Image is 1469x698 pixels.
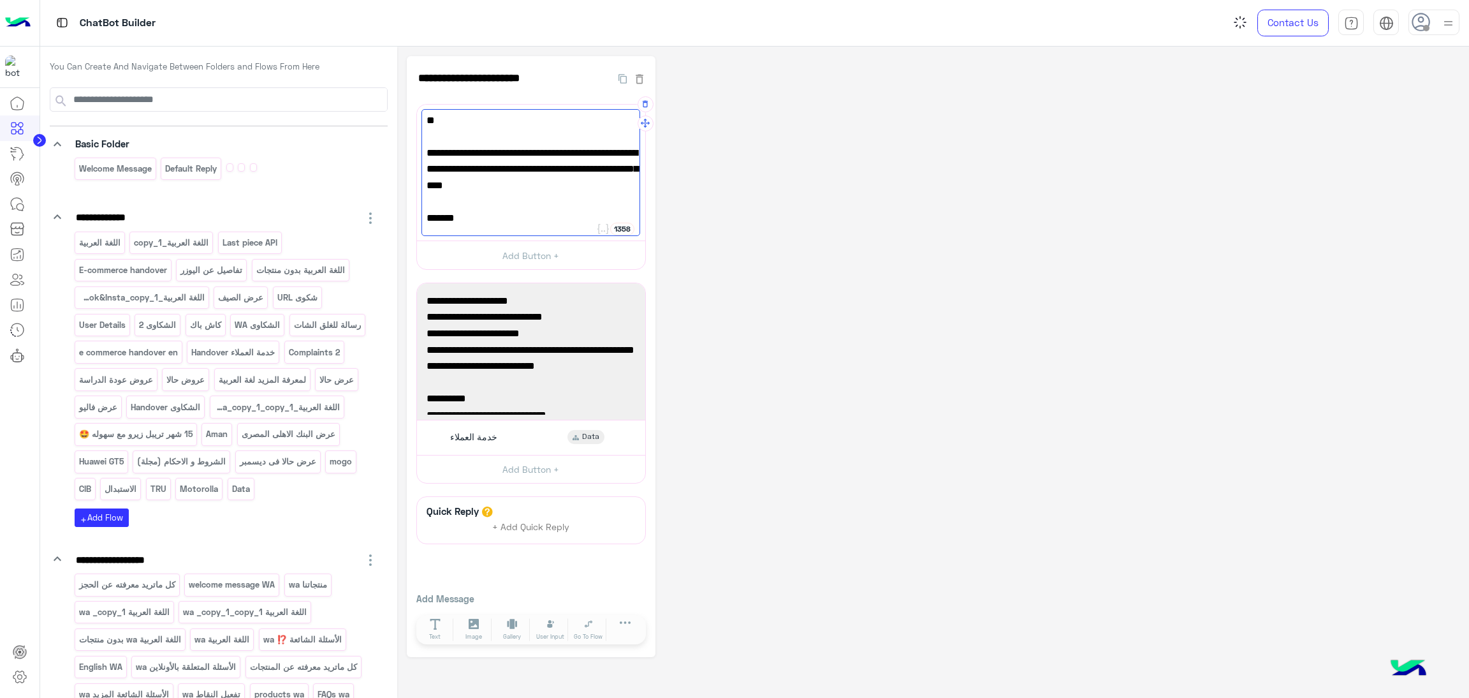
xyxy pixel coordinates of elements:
p: شكوى URL [276,290,318,305]
img: Logo [5,10,31,36]
button: Duplicate Flow [612,71,633,85]
i: keyboard_arrow_down [50,551,65,567]
h6: Quick Reply [423,505,482,517]
span: Go To Flow [574,632,603,641]
div: 1358 [610,223,634,235]
i: keyboard_arrow_down [50,209,65,225]
i: keyboard_arrow_down [50,137,65,152]
p: You Can Create And Navigate Between Folders and Flows From Here [50,61,388,73]
a: Contact Us [1257,10,1329,36]
i: add [80,516,87,524]
p: الاستبدال [104,482,138,496]
p: mogo [329,454,353,469]
p: الأسئلة المتعلقة بالأونلاين wa [135,660,237,674]
p: CIB [78,482,92,496]
span: Text [429,632,441,641]
p: عروض حالا [166,373,206,387]
p: اللغة العربية بدون منتجات [255,263,346,278]
p: اللغة العربية wa [194,632,251,647]
p: Handover خدمة العملاء [191,345,276,360]
p: اللغة العربية_Facebook&Insta_copy_1_copy_1 [213,400,340,415]
p: E-commerce handover [78,263,168,278]
button: Delete Flow [633,71,646,85]
button: Text [418,618,453,641]
p: TRU [149,482,167,496]
img: profile [1440,15,1456,31]
span: - 6\9 أشهر بسعر الخصم [427,325,636,342]
button: Add user attribute [596,223,610,235]
p: Motorolla [179,482,219,496]
span: ✅ البنك الأهلي المصري [427,293,636,309]
span: - 12شهر بسعر قبل الخصم +10% خصم إضافي، بروموكود: NBE10 [427,342,636,375]
p: منتجاتنا wa [288,577,328,592]
button: + Add Quick Reply [483,517,579,537]
p: الأسئلة الشائعة ⁉️ wa [262,632,342,647]
span: -18 / 24 شهر بسعر قبل الخصم [427,375,636,391]
p: الشكاوى 2 [138,318,177,332]
p: الشكاوى Handover [130,400,201,415]
span: User Input [536,632,564,641]
span: خدمة العملاء [450,431,497,443]
span: Data [582,431,599,443]
img: tab [1344,16,1359,31]
p: English WA [78,660,123,674]
span: + Add Quick Reply [492,521,569,532]
p: عرض حالا فى ديسمبر [238,454,317,469]
p: كل ماتريد معرفته عن المنتجات [249,660,358,674]
p: عرض حالا [319,373,355,387]
p: Complaints 2 [288,345,340,360]
div: Data [567,430,604,444]
span: التقسيط بدون فوائد بدون مصاريف [427,309,636,325]
button: User Input [532,618,568,641]
img: 1403182699927242 [5,56,28,78]
p: لمعرفة المزيد لغة العربية [217,373,307,387]
p: 15 شهر تريبل زيرو مع سهوله 🤩 [78,427,193,442]
span: ✅Aman: تريبل زيرو ١٥ شهر بالسعر الرسمي، أونلاين بشحن مجاني من ١٥ إلى ١٧ سبتمبر، والدفع أونلاين وا... [427,129,636,178]
button: Drag [638,115,654,131]
p: اللغة العربية_Facebook&Insta_copy_1 [78,290,205,305]
span: Image [465,632,482,641]
button: addAdd Flow [75,509,129,527]
span: Gallery [503,632,521,641]
p: User Details [78,318,126,332]
a: tab [1338,10,1364,36]
button: Add Button + [417,455,645,484]
p: الشكاوى WA [234,318,281,332]
p: عرض البنك الاهلى المصرى [240,427,336,442]
p: ChatBot Builder [80,15,156,32]
button: Go To Flow [571,618,606,641]
p: رسالة للغلق الشات [293,318,362,332]
img: hulul-logo.png [1386,647,1431,692]
img: tab [54,15,70,31]
button: Gallery [494,618,530,641]
p: Add Message [416,592,646,605]
p: اللغة العربية [78,235,121,250]
p: Data [231,482,251,496]
span: forsa✅ [427,194,636,211]
p: اللغة العربية wa _copy_1_copy_1 [182,605,308,620]
p: اللغة العربية wa بدون منتجات [78,632,182,647]
button: Image [456,618,492,641]
img: tab [1379,16,1394,31]
p: كل ماتريد معرفته عن الحجز [78,577,176,592]
button: Delete Message [638,96,654,112]
p: Huawei GT5 [78,454,124,469]
p: Default reply [164,161,218,176]
p: كاش باك [189,318,222,332]
p: اللغة العربية wa _copy_1 [78,605,170,620]
p: عرض الصيف [217,290,265,305]
p: Aman [205,427,229,442]
p: Welcome Message [78,161,152,176]
p: الشروط و الاحكام (مجلة) [136,454,227,469]
p: عرض فاليو [78,400,118,415]
p: تفاصيل عن اليوزر [180,263,244,278]
p: e commerce handover en [78,345,179,360]
p: عروض عودة الدراسة [78,373,154,387]
span: Basic Folder [75,138,129,149]
p: Last piece API [221,235,278,250]
img: spinner [1232,15,1248,30]
p: اللغة العربية_copy_1 [133,235,210,250]
button: Add Button + [417,241,645,269]
span: ✅ بنك CIB [427,407,636,424]
p: welcome message WA [188,577,276,592]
